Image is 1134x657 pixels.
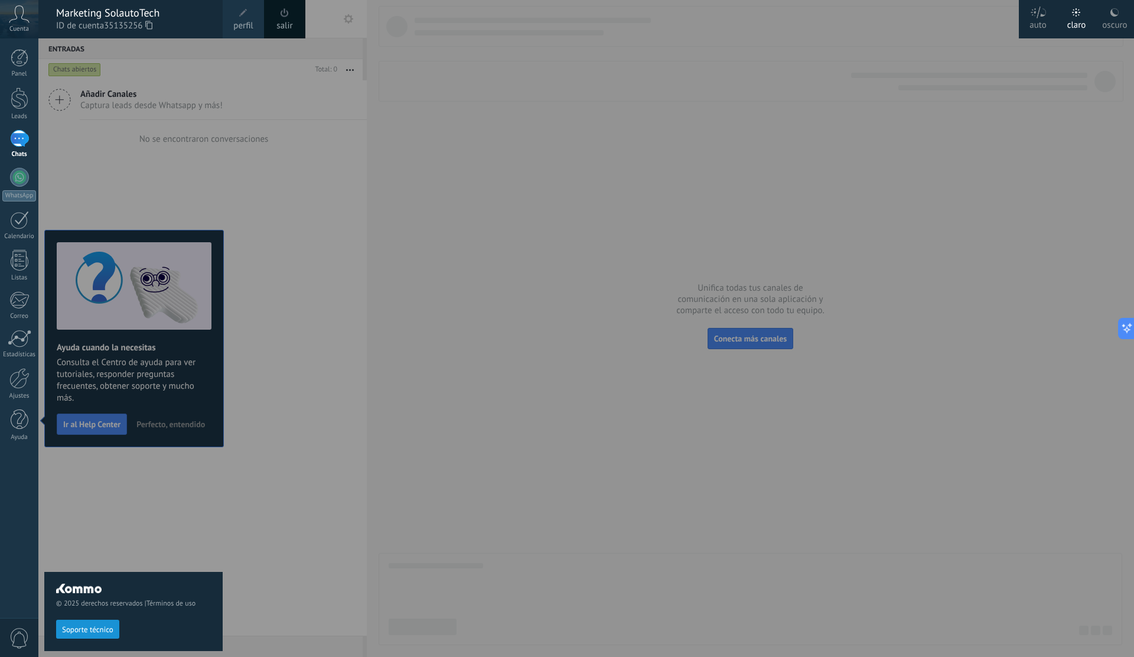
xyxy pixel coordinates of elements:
[62,626,113,634] span: Soporte técnico
[1067,8,1086,38] div: claro
[2,190,36,201] div: WhatsApp
[56,19,211,32] span: ID de cuenta
[2,151,37,158] div: Chats
[146,599,195,608] a: Términos de uso
[2,313,37,320] div: Correo
[2,392,37,400] div: Ajustes
[56,599,211,608] span: © 2025 derechos reservados |
[2,434,37,441] div: Ayuda
[276,19,292,32] a: salir
[2,113,37,121] div: Leads
[56,625,119,633] a: Soporte técnico
[56,620,119,639] button: Soporte técnico
[1029,8,1047,38] div: auto
[2,351,37,359] div: Estadísticas
[56,6,211,19] div: Marketing SolautoTech
[2,70,37,78] div: Panel
[9,25,29,33] span: Cuenta
[104,19,152,32] span: 35135256
[233,19,253,32] span: perfil
[2,274,37,282] div: Listas
[1102,8,1127,38] div: oscuro
[2,233,37,240] div: Calendario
